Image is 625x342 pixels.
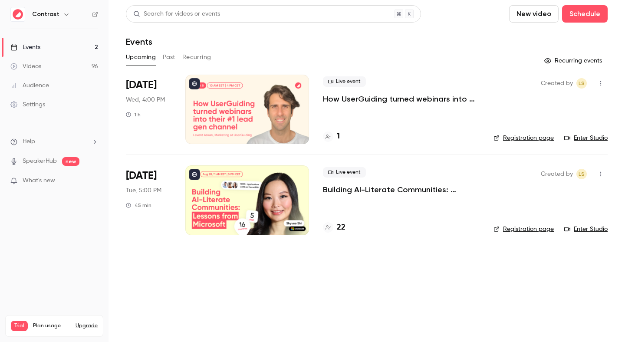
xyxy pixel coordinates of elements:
a: SpeakerHub [23,157,57,166]
iframe: Noticeable Trigger [88,177,98,185]
span: Live event [323,76,366,87]
div: 1 h [126,111,141,118]
button: Recurring [182,50,211,64]
h4: 1 [337,131,340,142]
li: help-dropdown-opener [10,137,98,146]
div: Videos [10,62,41,71]
span: Tue, 5:00 PM [126,186,161,195]
div: 45 min [126,202,151,209]
button: Recurring events [540,54,608,68]
span: Lusine Sargsyan [576,169,587,179]
a: Registration page [493,134,554,142]
span: [DATE] [126,169,157,183]
span: [DATE] [126,78,157,92]
span: Live event [323,167,366,178]
button: Schedule [562,5,608,23]
a: How UserGuiding turned webinars into their #1 lead gen channel [323,94,480,104]
a: Building AI-Literate Communities: Lessons from Microsoft [323,184,480,195]
button: Past [163,50,175,64]
a: 22 [323,222,345,233]
div: Settings [10,100,45,109]
a: Enter Studio [564,225,608,233]
h6: Contrast [32,10,59,19]
button: Upgrade [76,322,98,329]
div: Oct 8 Wed, 10:00 AM (America/New York) [126,75,171,144]
span: What's new [23,176,55,185]
div: Events [10,43,40,52]
div: Audience [10,81,49,90]
div: Dec 9 Tue, 11:00 AM (America/New York) [126,165,171,235]
span: Help [23,137,35,146]
h1: Events [126,36,152,47]
span: Lusine Sargsyan [576,78,587,89]
a: Enter Studio [564,134,608,142]
button: New video [509,5,559,23]
h4: 22 [337,222,345,233]
span: Plan usage [33,322,70,329]
span: LS [579,169,585,179]
span: Wed, 4:00 PM [126,95,165,104]
img: Contrast [11,7,25,21]
span: Created by [541,169,573,179]
button: Upcoming [126,50,156,64]
span: Created by [541,78,573,89]
span: Trial [11,321,28,331]
a: 1 [323,131,340,142]
a: Registration page [493,225,554,233]
span: LS [579,78,585,89]
span: new [62,157,79,166]
div: Search for videos or events [133,10,220,19]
